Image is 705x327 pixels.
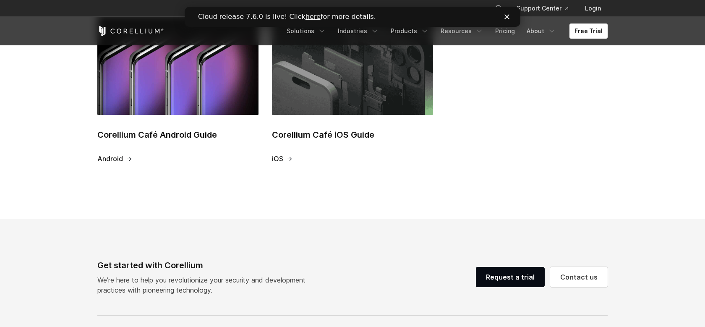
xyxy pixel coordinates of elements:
h2: Corellium Café iOS Guide [272,128,433,141]
a: Contact us [550,267,608,287]
span: iOS [272,154,283,163]
a: Support Center [510,1,575,16]
a: Pricing [490,24,520,39]
a: Request a trial [476,267,545,287]
button: Search [491,1,507,16]
a: Corellium Café iOS Guide Corellium Café iOS Guide iOS [272,15,433,163]
a: Industries [333,24,384,39]
img: Corellium Café iOS Guide [272,15,433,115]
a: Resources [436,24,488,39]
div: Close [320,8,328,13]
a: Corellium Home [97,26,164,36]
h2: Corellium Café Android Guide [97,128,258,141]
a: Solutions [282,24,331,39]
div: Navigation Menu [282,24,608,39]
a: Corellium Café Android Guide Corellium Café Android Guide Android [97,15,258,163]
div: Navigation Menu [485,1,608,16]
a: Products [386,24,434,39]
img: Corellium Café Android Guide [97,15,258,115]
span: Android [97,154,123,163]
p: We’re here to help you revolutionize your security and development practices with pioneering tech... [97,275,312,295]
a: About [522,24,561,39]
iframe: Intercom live chat banner [185,7,520,27]
a: Login [578,1,608,16]
a: Free Trial [569,24,608,39]
div: Get started with Corellium [97,259,312,272]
